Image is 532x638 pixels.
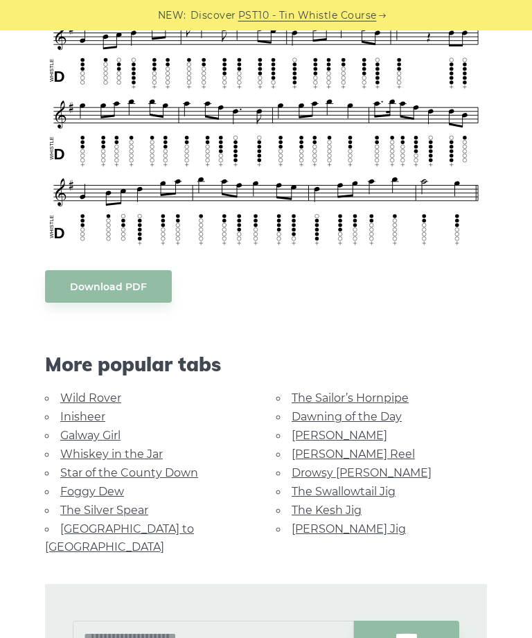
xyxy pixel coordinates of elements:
a: Download PDF [45,270,172,303]
span: NEW: [158,8,186,24]
a: Wild Rover [60,391,121,405]
a: [PERSON_NAME] [292,429,387,442]
a: Inisheer [60,410,105,423]
a: [PERSON_NAME] Reel [292,448,415,461]
a: The Silver Spear [60,504,148,517]
span: More popular tabs [45,353,487,376]
a: The Swallowtail Jig [292,485,396,498]
span: Discover [190,8,236,24]
a: Drowsy [PERSON_NAME] [292,466,432,479]
a: PST10 - Tin Whistle Course [238,8,377,24]
a: Galway Girl [60,429,121,442]
a: Foggy Dew [60,485,124,498]
a: The Kesh Jig [292,504,362,517]
a: Whiskey in the Jar [60,448,163,461]
a: [PERSON_NAME] Jig [292,522,406,535]
a: Star of the County Down [60,466,198,479]
a: Dawning of the Day [292,410,402,423]
a: [GEOGRAPHIC_DATA] to [GEOGRAPHIC_DATA] [45,522,194,553]
a: The Sailor’s Hornpipe [292,391,409,405]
